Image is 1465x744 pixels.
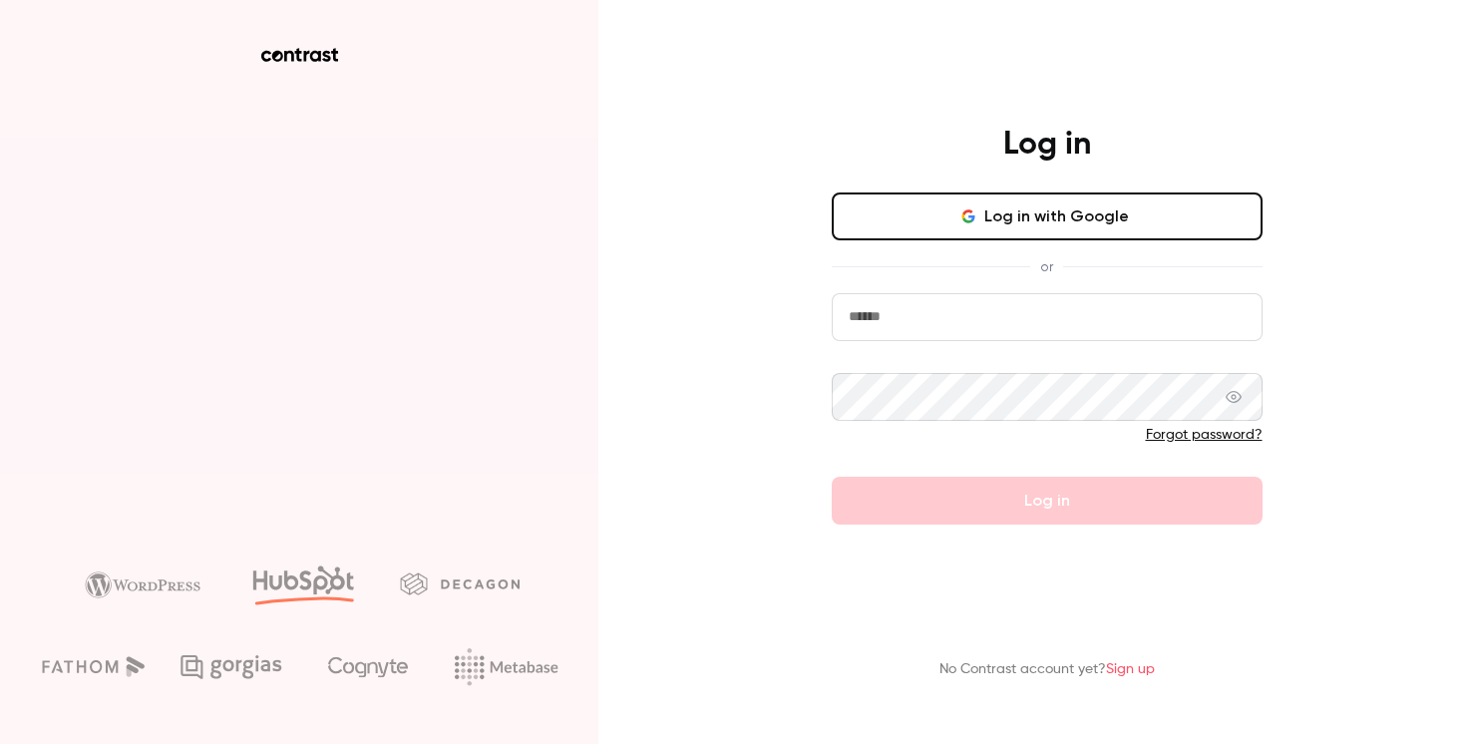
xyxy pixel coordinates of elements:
button: Log in with Google [832,192,1263,240]
span: or [1030,256,1063,277]
a: Sign up [1106,662,1155,676]
a: Forgot password? [1146,428,1263,442]
p: No Contrast account yet? [939,659,1155,680]
img: decagon [400,572,520,594]
h4: Log in [1003,125,1091,165]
